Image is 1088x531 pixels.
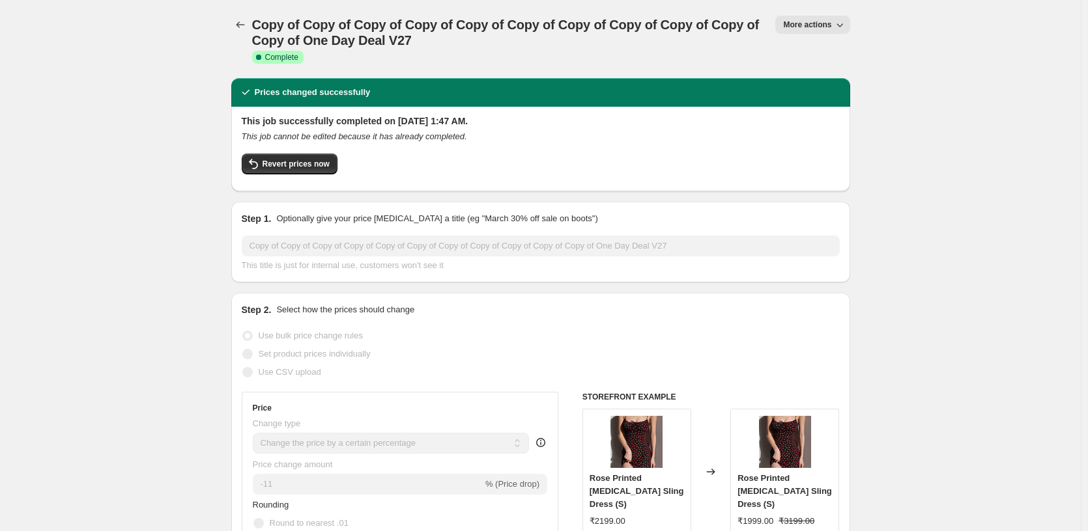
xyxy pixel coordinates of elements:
span: Revert prices now [263,159,330,169]
span: This title is just for internal use, customers won't see it [242,260,444,270]
div: help [534,436,547,449]
span: Complete [265,52,298,62]
span: % (Price drop) [485,479,539,489]
span: Use CSV upload [259,367,321,377]
input: -15 [253,474,483,495]
img: Comp1_00005_dd1589ba-fa11-4b1a-aac2-dd5165bc9943_80x.jpg [759,416,811,468]
h2: This job successfully completed on [DATE] 1:47 AM. [242,115,840,128]
input: 30% off holiday sale [242,236,840,256]
div: ₹1999.00 [737,515,773,528]
span: Rose Printed [MEDICAL_DATA] Sling Dress (S) [590,473,684,509]
img: Comp1_00005_dd1589ba-fa11-4b1a-aac2-dd5165bc9943_80x.jpg [610,416,663,468]
span: Change type [253,418,301,428]
h6: STOREFRONT EXAMPLE [582,392,840,402]
span: Rose Printed [MEDICAL_DATA] Sling Dress (S) [737,473,832,509]
span: Round to nearest .01 [270,518,349,528]
strike: ₹3199.00 [779,515,814,528]
h2: Step 2. [242,303,272,316]
button: Price change jobs [231,16,250,34]
button: Revert prices now [242,154,337,174]
h2: Prices changed successfully [255,86,371,99]
p: Optionally give your price [MEDICAL_DATA] a title (eg "March 30% off sale on boots") [276,212,597,225]
span: Use bulk price change rules [259,331,363,340]
span: More actions [783,20,831,30]
button: More actions [775,16,850,34]
h3: Price [253,403,272,413]
h2: Step 1. [242,212,272,225]
div: ₹2199.00 [590,515,625,528]
span: Price change amount [253,459,333,469]
span: Rounding [253,500,289,510]
span: Set product prices individually [259,349,371,359]
span: Copy of Copy of Copy of Copy of Copy of Copy of Copy of Copy of Copy of Copy of Copy of One Day D... [252,18,760,48]
i: This job cannot be edited because it has already completed. [242,131,467,141]
p: Select how the prices should change [276,303,414,316]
